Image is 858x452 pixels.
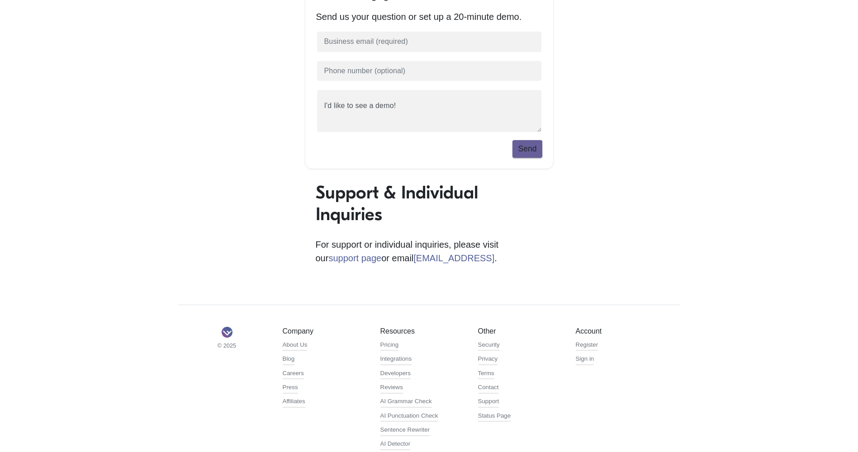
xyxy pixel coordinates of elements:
a: Affiliates [283,397,305,408]
a: AI Detector [380,439,411,450]
a: Status Page [478,411,511,422]
a: AI Grammar Check [380,397,432,408]
h5: Resources [380,327,465,335]
a: Security [478,340,500,351]
h1: Support & Individual Inquiries [316,182,543,225]
img: Sapling Logo [222,327,232,338]
a: Sign in [576,354,594,365]
p: For support or individual inquiries, please visit our or email . [316,238,543,265]
p: Send us your question or set up a 20-minute demo. [316,10,542,24]
a: [EMAIL_ADDRESS] [413,253,494,263]
a: Developers [380,369,411,380]
a: Sentence Rewriter [380,425,430,436]
a: AI Punctuation Check [380,411,438,422]
a: About Us [283,340,308,351]
a: Privacy [478,354,498,365]
input: Phone number (optional) [316,60,542,82]
a: Integrations [380,354,412,365]
button: Send [512,140,542,157]
h5: Company [283,327,367,335]
a: Reviews [380,383,403,394]
a: Contact [478,383,499,394]
a: Blog [283,354,295,365]
a: Terms [478,369,494,380]
a: Support [478,397,499,408]
input: Business email (required) [316,31,542,53]
a: Press [283,383,298,394]
textarea: I'd like to see a demo! [316,89,542,133]
a: Careers [283,369,304,380]
h5: Account [576,327,660,335]
a: support page [328,253,381,263]
small: © 2025 [185,341,269,350]
a: Pricing [380,340,399,351]
a: Register [576,340,598,351]
h5: Other [478,327,562,335]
